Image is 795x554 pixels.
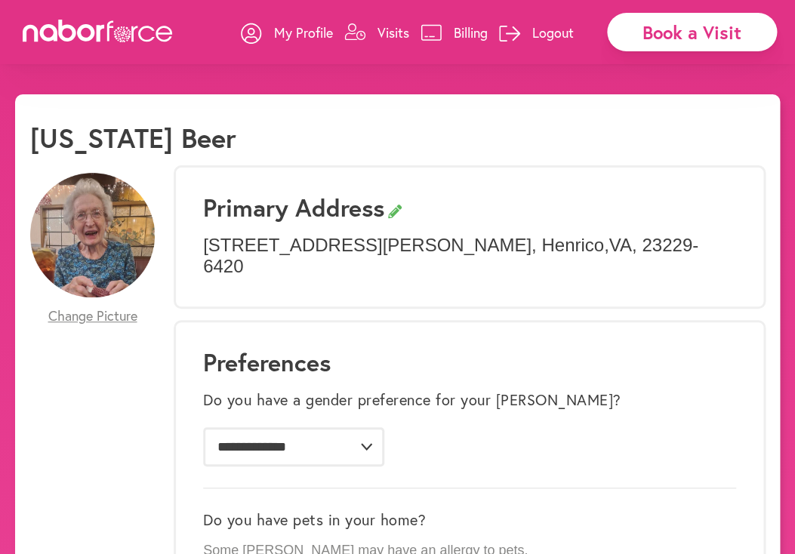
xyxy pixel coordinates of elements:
[499,10,574,55] a: Logout
[30,122,236,154] h1: [US_STATE] Beer
[274,23,333,42] p: My Profile
[421,10,488,55] a: Billing
[344,10,409,55] a: Visits
[203,511,426,529] label: Do you have pets in your home?
[203,391,621,409] label: Do you have a gender preference for your [PERSON_NAME]?
[532,23,574,42] p: Logout
[454,23,488,42] p: Billing
[241,10,333,55] a: My Profile
[377,23,409,42] p: Visits
[203,348,736,377] h1: Preferences
[203,193,736,222] h3: Primary Address
[30,173,155,297] img: n6PHNOlMS6G7nURx1vl2
[203,235,736,279] p: [STREET_ADDRESS][PERSON_NAME] , Henrico , VA , 23229-6420
[607,13,777,51] div: Book a Visit
[48,308,137,325] span: Change Picture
